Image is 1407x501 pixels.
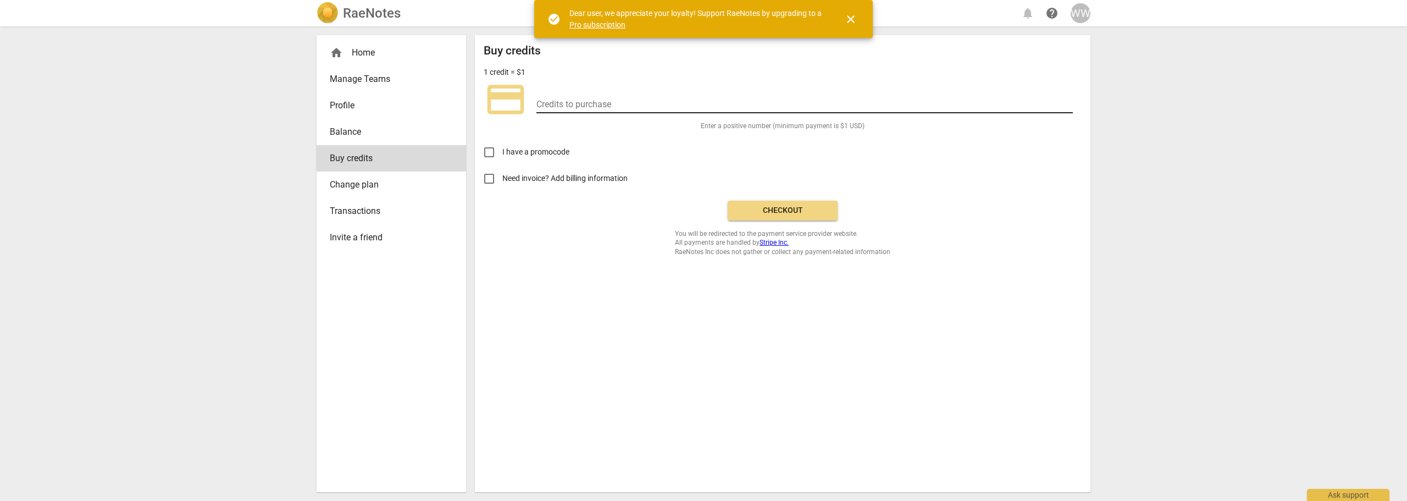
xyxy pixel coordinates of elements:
[330,73,444,86] span: Manage Teams
[760,239,789,246] a: Stripe Inc.
[484,44,541,58] h2: Buy credits
[317,224,466,251] a: Invite a friend
[728,201,838,221] button: Checkout
[317,119,466,145] a: Balance
[330,152,444,165] span: Buy credits
[569,20,625,29] a: Pro subscription
[502,173,629,184] span: Need invoice? Add billing information
[317,40,466,66] div: Home
[343,5,401,21] h2: RaeNotes
[330,125,444,139] span: Balance
[736,205,829,216] span: Checkout
[1045,7,1059,20] span: help
[317,198,466,224] a: Transactions
[317,172,466,198] a: Change plan
[330,231,444,244] span: Invite a friend
[317,66,466,92] a: Manage Teams
[317,145,466,172] a: Buy credits
[330,205,444,218] span: Transactions
[330,46,444,59] div: Home
[330,178,444,191] span: Change plan
[330,99,444,112] span: Profile
[484,78,528,122] span: credit_card
[330,46,343,59] span: home
[838,6,864,32] button: Close
[317,92,466,119] a: Profile
[701,122,865,131] span: Enter a positive number (minimum payment is $1 USD)
[317,2,339,24] img: Logo
[502,146,569,158] span: I have a promocode
[484,67,525,78] p: 1 credit = $1
[317,2,401,24] a: LogoRaeNotes
[675,229,890,257] span: You will be redirected to the payment service provider website. All payments are handled by RaeNo...
[1042,3,1062,23] a: Help
[1307,489,1389,501] div: Ask support
[1071,3,1090,23] button: WW
[569,8,824,30] div: Dear user, we appreciate your loyalty! Support RaeNotes by upgrading to a
[844,13,857,26] span: close
[547,13,561,26] span: check_circle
